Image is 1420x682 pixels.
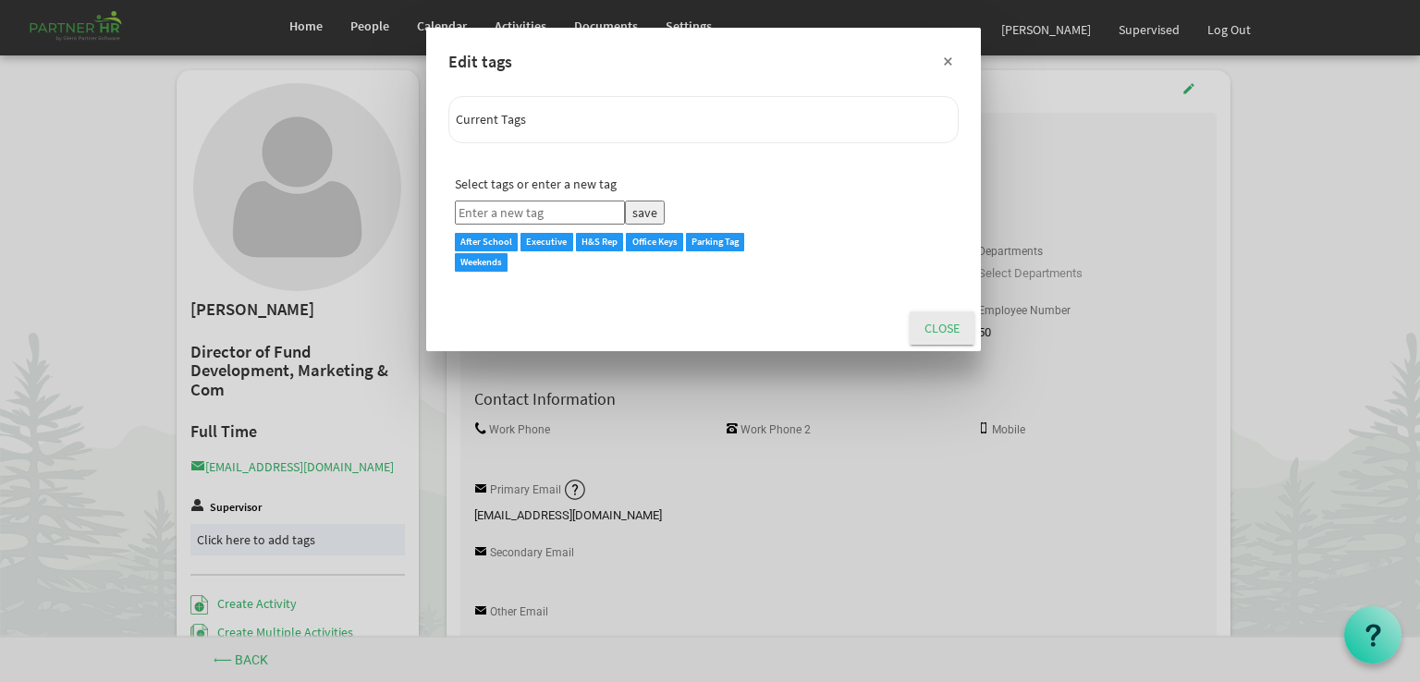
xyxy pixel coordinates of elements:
[626,233,683,250] div: Office Keys
[576,233,624,250] div: H&S Rep
[455,177,952,191] h5: Select tags or enter a new tag
[455,233,519,250] div: After School
[625,201,665,225] button: save
[448,50,959,74] h4: Edit tags
[456,113,951,127] h5: Current Tags
[910,311,974,345] button: Close
[455,253,508,271] div: Weekends
[925,37,972,83] button: ×
[455,201,625,225] input: Enter a new tag
[686,233,745,250] div: Parking Tag
[520,233,573,250] div: Executive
